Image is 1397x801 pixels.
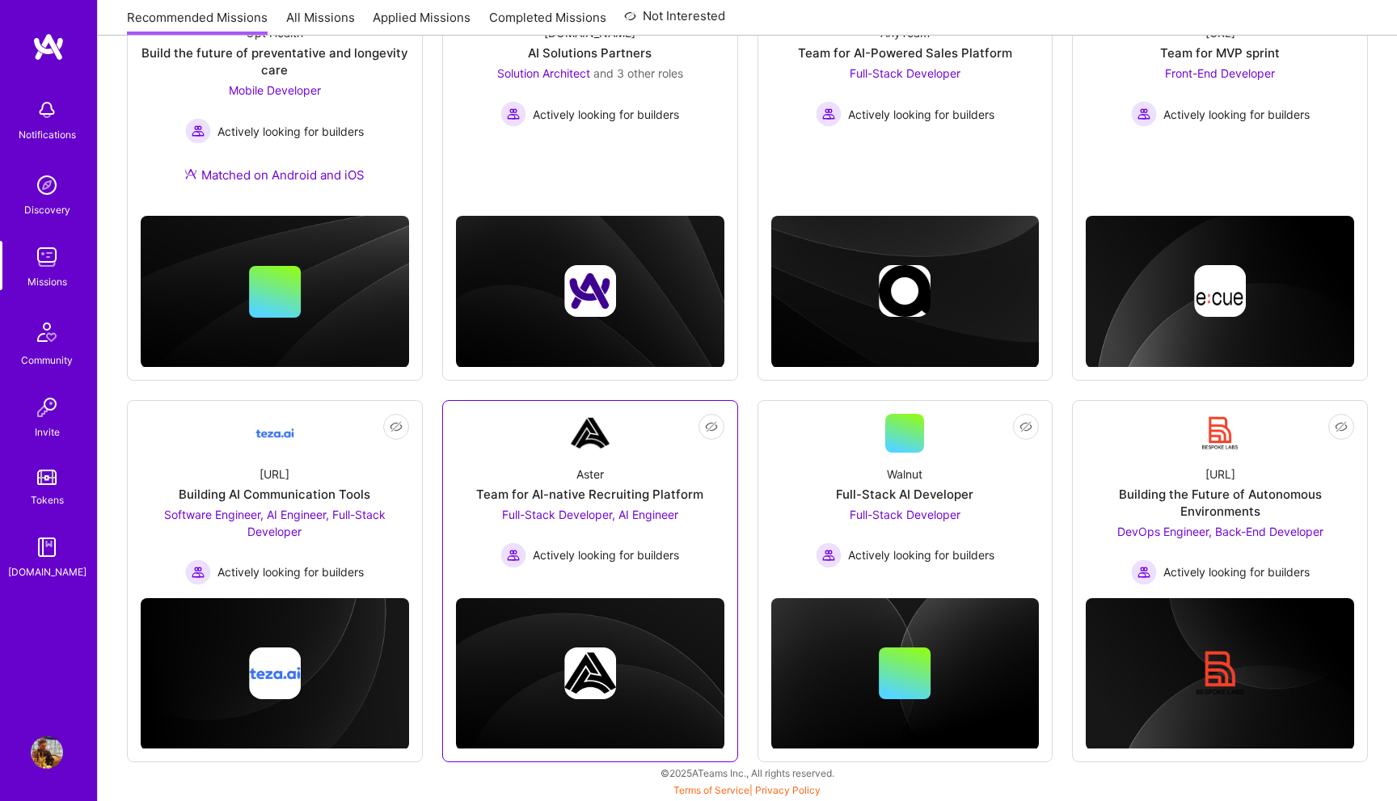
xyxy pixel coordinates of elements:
span: Actively looking for builders [533,546,679,563]
img: cover [141,216,409,368]
span: Actively looking for builders [533,106,679,123]
img: Company logo [249,647,301,699]
img: Invite [31,391,63,424]
img: cover [1086,598,1354,750]
img: Company logo [1194,265,1246,317]
i: icon EyeClosed [705,420,718,433]
img: Ateam Purple Icon [184,167,197,180]
img: Community [27,313,66,352]
span: Actively looking for builders [217,123,364,140]
img: tokens [37,470,57,485]
img: Actively looking for builders [1131,101,1157,127]
img: cover [771,216,1040,368]
span: Actively looking for builders [848,546,994,563]
img: Actively looking for builders [500,542,526,568]
div: Notifications [19,126,76,143]
img: bell [31,94,63,126]
img: cover [456,216,724,368]
div: AI Solutions Partners [528,44,652,61]
span: Mobile Developer [229,83,321,97]
img: Actively looking for builders [816,101,842,127]
a: WalnutFull-Stack AI DeveloperFull-Stack Developer Actively looking for buildersActively looking f... [771,414,1040,575]
div: [DOMAIN_NAME] [8,563,87,580]
img: Company Logo [1201,414,1239,453]
img: Actively looking for builders [816,542,842,568]
i: icon EyeClosed [1019,420,1032,433]
img: Actively looking for builders [185,118,211,144]
div: Tokens [31,491,64,508]
a: Completed Missions [489,9,606,36]
img: cover [456,598,724,750]
a: Company Logo[URL]Building AI Communication ToolsSoftware Engineer, AI Engineer, Full-Stack Develo... [141,414,409,585]
img: User Avatar [31,736,63,769]
img: Company Logo [571,414,610,453]
img: Actively looking for builders [1131,559,1157,585]
span: Actively looking for builders [848,106,994,123]
div: © 2025 ATeams Inc., All rights reserved. [97,753,1397,793]
div: Invite [35,424,60,441]
div: Community [21,352,73,369]
img: teamwork [31,241,63,273]
div: [URL] [260,466,289,483]
div: Team for MVP sprint [1160,44,1280,61]
div: Building AI Communication Tools [179,486,370,503]
div: Discovery [24,201,70,218]
span: Full-Stack Developer [850,508,960,521]
span: and 3 other roles [593,66,683,80]
i: icon EyeClosed [390,420,403,433]
img: Company logo [879,265,931,317]
div: Aster [576,466,604,483]
div: Missions [27,273,67,290]
img: cover [771,598,1040,750]
span: | [673,784,821,796]
div: Team for AI-Powered Sales Platform [798,44,1012,61]
div: [URL] [1205,466,1235,483]
img: Company logo [564,647,616,699]
div: Walnut [887,466,922,483]
span: Actively looking for builders [1163,106,1310,123]
a: Privacy Policy [755,784,821,796]
span: DevOps Engineer, Back-End Developer [1117,525,1323,538]
span: Actively looking for builders [1163,563,1310,580]
img: logo [32,32,65,61]
a: Recommended Missions [127,9,268,36]
div: Team for AI-native Recruiting Platform [476,486,703,503]
img: cover [141,598,409,750]
div: Build the future of preventative and longevity care [141,44,409,78]
img: Actively looking for builders [500,101,526,127]
img: cover [1086,216,1354,368]
img: guide book [31,531,63,563]
span: Full-Stack Developer, AI Engineer [502,508,678,521]
a: All Missions [286,9,355,36]
span: Full-Stack Developer [850,66,960,80]
a: User Avatar [27,736,67,769]
a: Not Interested [624,6,725,36]
div: Building the Future of Autonomous Environments [1086,486,1354,520]
span: Solution Architect [497,66,590,80]
a: Applied Missions [373,9,471,36]
a: Company LogoAsterTeam for AI-native Recruiting PlatformFull-Stack Developer, AI Engineer Actively... [456,414,724,575]
span: Software Engineer, AI Engineer, Full-Stack Developer [164,508,386,538]
span: Actively looking for builders [217,563,364,580]
img: Company Logo [255,414,294,453]
img: Actively looking for builders [185,559,211,585]
span: Front-End Developer [1165,66,1275,80]
img: Company logo [564,265,616,317]
div: Full-Stack AI Developer [836,486,973,503]
a: Company Logo[URL]Building the Future of Autonomous EnvironmentsDevOps Engineer, Back-End Develope... [1086,414,1354,585]
div: Matched on Android and iOS [184,167,365,183]
img: Company logo [1194,647,1246,699]
i: icon EyeClosed [1335,420,1348,433]
img: discovery [31,169,63,201]
a: Terms of Service [673,784,749,796]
